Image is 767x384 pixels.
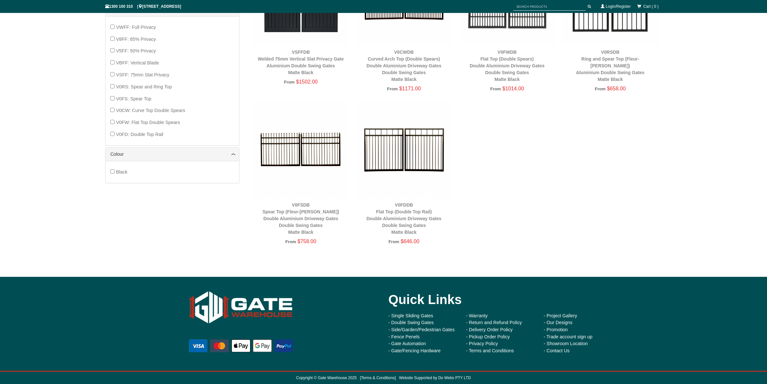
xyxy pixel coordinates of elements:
[366,50,441,82] a: V0CWDBCurved Arch Top (Double Spears)Double Aluminium Driveway GatesDouble Swing GatesMatte Black
[116,108,185,113] span: V0CW: Curve Top Double Spears
[388,287,612,312] div: Quick Links
[388,313,433,318] a: - Single Sliding Gates
[296,79,318,85] span: $1502.00
[366,202,441,235] a: V0FDDBFlat Top (Double Top Rail)Double Aluminium Driveway GatesDouble Swing GatesMatte Black
[401,239,419,244] span: $646.00
[490,86,501,91] span: From
[116,169,127,175] span: Black
[188,338,294,354] img: payment options
[188,287,294,328] img: Gate Warehouse
[387,86,398,91] span: From
[388,327,455,332] a: - Side/Garden/Pedestrian Gates
[399,86,421,91] span: $1171.00
[466,341,498,346] a: - Privacy Policy
[388,341,426,346] a: - Gate Automation
[544,348,570,353] a: - Contact Us
[466,327,513,332] a: - Delivery Order Policy
[116,72,169,77] span: VSFF: 75mm Slat Privacy
[356,101,452,198] img: V0FDDB - Flat Top (Double Top Rail) - Double Aluminium Driveway Gates - Double Swing Gates - Matt...
[502,86,524,91] span: $1014.00
[110,151,234,158] a: Colour
[361,376,395,380] a: Terms & Conditions
[399,376,471,380] a: Website Supported by Do Webs PTY LTD
[388,334,420,339] a: - Fence Penels
[388,239,399,244] span: From
[470,50,544,82] a: V0FWDBFlat Top (Double Spears)Double Aluminium Driveway GatesDouble Swing GatesMatte Black
[252,101,349,198] img: V0FSDB - Spear Top (Fleur-de-lis) - Double Aluminium Driveway Gates - Double Swing Gates - Matte ...
[595,86,606,91] span: From
[643,4,659,9] span: Cart ( 0 )
[466,334,510,339] a: - Pickup Order Policy
[607,86,626,91] span: $658.00
[258,50,344,75] a: VSFFDBWelded 75mm Vertical Slat Privacy GateAluminium Double Swing GatesMatte Black
[262,202,339,235] a: V0FSDBSpear Top (Fleur-[PERSON_NAME])Double Aluminium Driveway GatesDouble Swing GatesMatte Black
[544,313,577,318] a: - Project Gallery
[116,84,172,89] span: V0RS: Spear and Ring Top
[388,348,441,353] a: - Gate/Fencing Hardware
[544,341,588,346] a: - Showroom Location
[513,3,585,11] input: SEARCH PRODUCTS
[116,48,156,53] span: V5FF: 50% Privacy
[116,60,159,65] span: VBFF: Vertical Blade
[116,96,151,101] span: V0FS: Spear Top
[544,334,592,339] a: - Trade account sign up
[116,120,180,125] span: V0FW: Flat Top Double Spears
[297,239,316,244] span: $758.00
[284,80,295,85] span: From
[105,4,181,9] span: 1300 100 310 | [STREET_ADDRESS]
[388,320,434,325] a: - Double Swing Gates
[116,25,156,30] span: VWFF: Full Privacy
[466,348,514,353] a: - Terms and Conditions
[285,239,296,244] span: From
[466,320,522,325] a: - Return and Refund Policy
[544,320,572,325] a: - Our Designs
[466,313,488,318] a: - Warranty
[544,327,568,332] a: - Promotion
[357,376,396,380] span: [ ]
[576,50,645,82] a: V0RSDBRing and Spear Top (Fleur-[PERSON_NAME])Aluminium Double Swing GatesMatte Black
[606,4,631,9] a: Login/Register
[116,132,163,137] span: V0FD: Double Top Rail
[116,37,156,42] span: V8FF: 85% Privacy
